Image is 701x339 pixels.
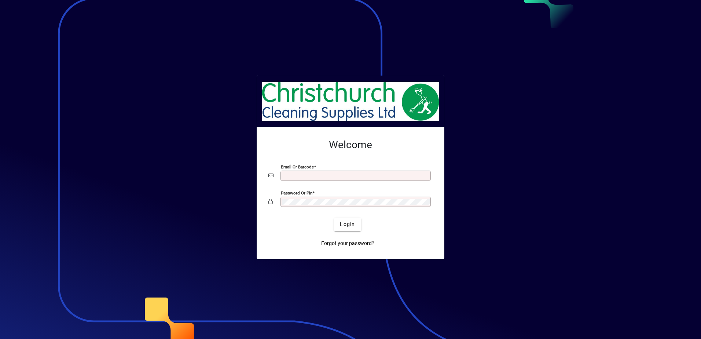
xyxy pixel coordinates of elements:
[321,240,374,247] span: Forgot your password?
[318,237,377,250] a: Forgot your password?
[334,218,361,231] button: Login
[268,139,433,151] h2: Welcome
[340,220,355,228] span: Login
[281,164,314,169] mat-label: Email or Barcode
[281,190,312,195] mat-label: Password or Pin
